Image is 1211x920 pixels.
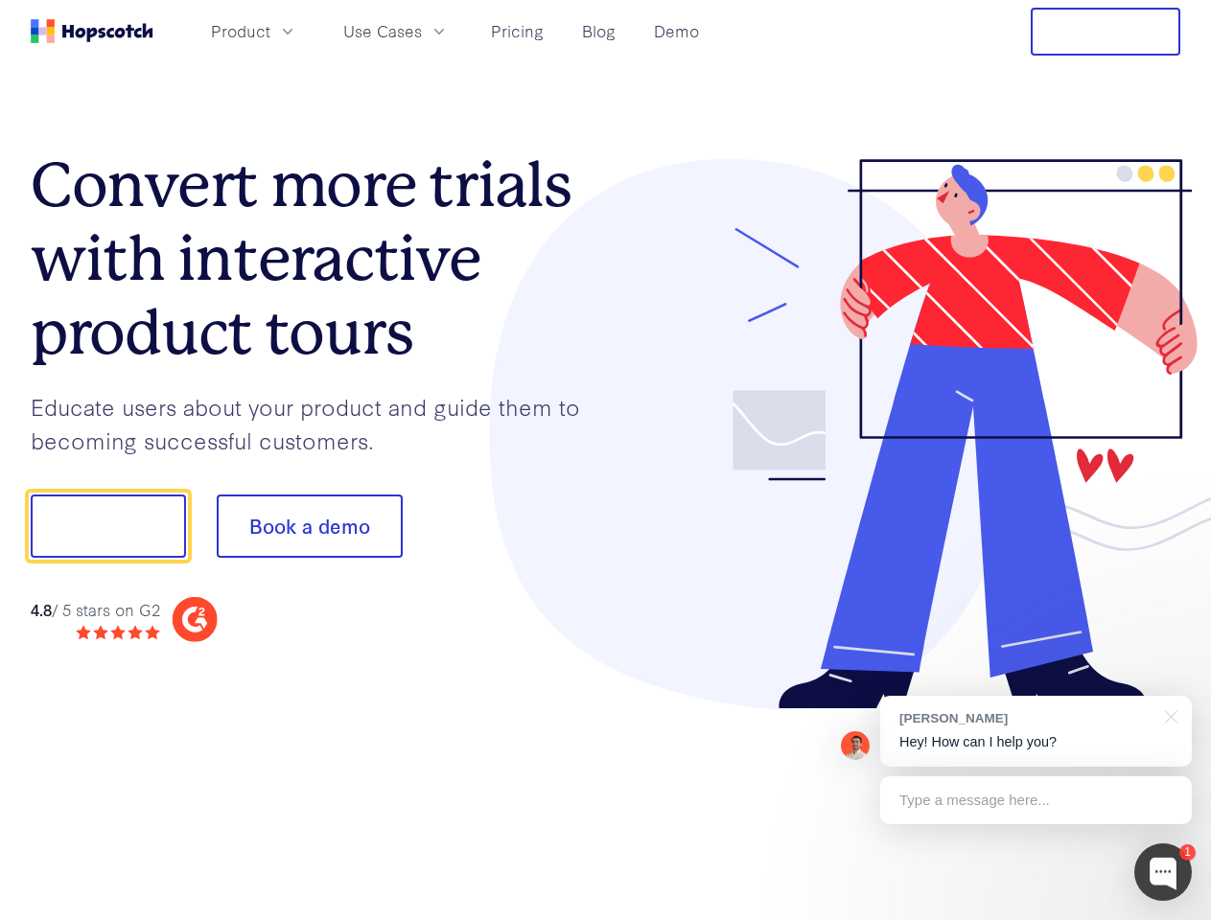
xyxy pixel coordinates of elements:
a: Pricing [483,15,551,47]
div: / 5 stars on G2 [31,598,160,622]
img: Mark Spera [841,731,870,760]
h1: Convert more trials with interactive product tours [31,149,606,369]
div: Type a message here... [880,776,1192,824]
span: Use Cases [343,19,422,43]
button: Show me! [31,494,186,558]
p: Educate users about your product and guide them to becoming successful customers. [31,390,606,456]
strong: 4.8 [31,598,52,620]
button: Free Trial [1031,8,1180,56]
a: Home [31,19,153,43]
button: Use Cases [332,15,460,47]
button: Product [199,15,309,47]
div: 1 [1179,844,1196,861]
a: Blog [574,15,623,47]
div: [PERSON_NAME] [899,709,1153,727]
span: Product [211,19,270,43]
p: Hey! How can I help you? [899,732,1173,752]
button: Book a demo [217,494,403,558]
a: Demo [646,15,707,47]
